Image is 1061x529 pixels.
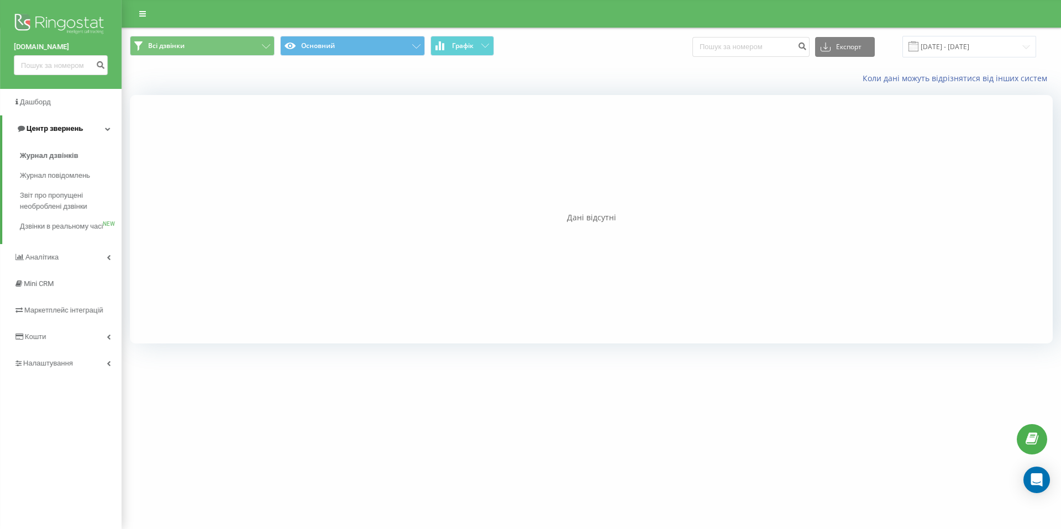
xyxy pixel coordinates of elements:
[20,166,122,186] a: Журнал повідомлень
[27,124,83,133] span: Центр звернень
[20,216,122,236] a: Дзвінки в реальному часіNEW
[20,221,103,232] span: Дзвінки в реальному часі
[24,306,103,314] span: Маркетплейс інтеграцій
[14,55,108,75] input: Пошук за номером
[20,150,78,161] span: Журнал дзвінків
[20,170,90,181] span: Журнал повідомлень
[20,146,122,166] a: Журнал дзвінків
[148,41,185,50] span: Всі дзвінки
[280,36,425,56] button: Основний
[20,98,51,106] span: Дашборд
[815,37,875,57] button: Експорт
[430,36,494,56] button: Графік
[20,190,116,212] span: Звіт про пропущені необроблені дзвінки
[20,186,122,216] a: Звіт про пропущені необроблені дзвінки
[692,37,810,57] input: Пошук за номером
[23,359,73,367] span: Налаштування
[14,41,108,52] a: [DOMAIN_NAME]
[452,42,474,50] span: Графік
[25,332,46,341] span: Кошти
[863,73,1053,83] a: Коли дані можуть відрізнятися вiд інших систем
[1023,467,1050,493] div: Open Intercom Messenger
[14,11,108,39] img: Ringostat logo
[130,212,1053,223] div: Дані відсутні
[25,253,59,261] span: Аналiтика
[24,279,54,288] span: Mini CRM
[130,36,275,56] button: Всі дзвінки
[2,115,122,142] a: Центр звернень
